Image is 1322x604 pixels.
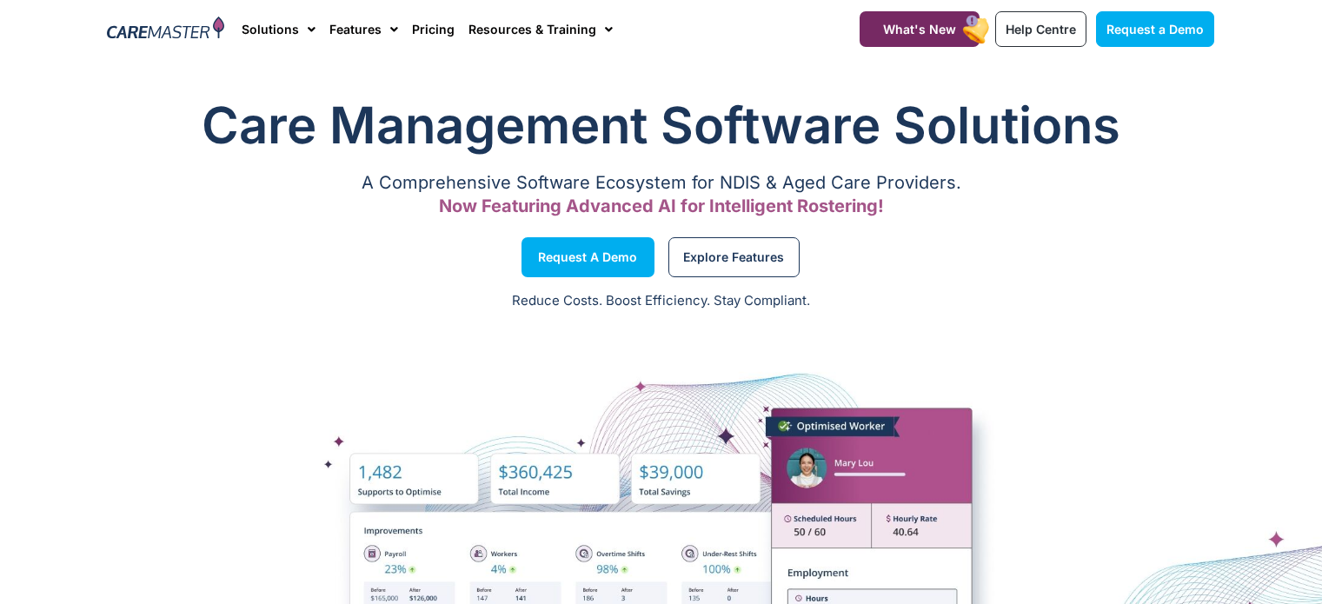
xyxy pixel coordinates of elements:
[995,11,1086,47] a: Help Centre
[1006,22,1076,37] span: Help Centre
[10,291,1312,311] p: Reduce Costs. Boost Efficiency. Stay Compliant.
[108,90,1215,160] h1: Care Management Software Solutions
[521,237,654,277] a: Request a Demo
[108,177,1215,189] p: A Comprehensive Software Ecosystem for NDIS & Aged Care Providers.
[1106,22,1204,37] span: Request a Demo
[860,11,980,47] a: What's New
[883,22,956,37] span: What's New
[538,253,637,262] span: Request a Demo
[683,253,784,262] span: Explore Features
[107,17,224,43] img: CareMaster Logo
[439,196,884,216] span: Now Featuring Advanced AI for Intelligent Rostering!
[668,237,800,277] a: Explore Features
[1096,11,1214,47] a: Request a Demo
